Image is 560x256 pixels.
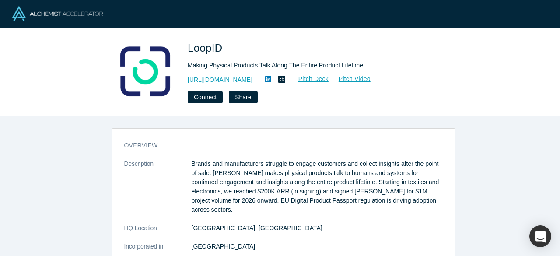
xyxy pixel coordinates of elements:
img: LoopID's Logo [114,40,175,102]
button: Share [229,91,257,103]
h3: overview [124,141,430,150]
dd: [GEOGRAPHIC_DATA] [192,242,443,251]
dt: HQ Location [124,224,192,242]
div: Making Physical Products Talk Along The Entire Product Lifetime [188,61,433,70]
a: Pitch Video [329,74,371,84]
a: [URL][DOMAIN_NAME] [188,75,252,84]
span: LoopID [188,42,226,54]
dd: [GEOGRAPHIC_DATA], [GEOGRAPHIC_DATA] [192,224,443,233]
button: Connect [188,91,223,103]
img: Alchemist Logo [12,6,103,21]
a: Pitch Deck [289,74,329,84]
dt: Description [124,159,192,224]
p: Brands and manufacturers struggle to engage customers and collect insights after the point of sal... [192,159,443,214]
